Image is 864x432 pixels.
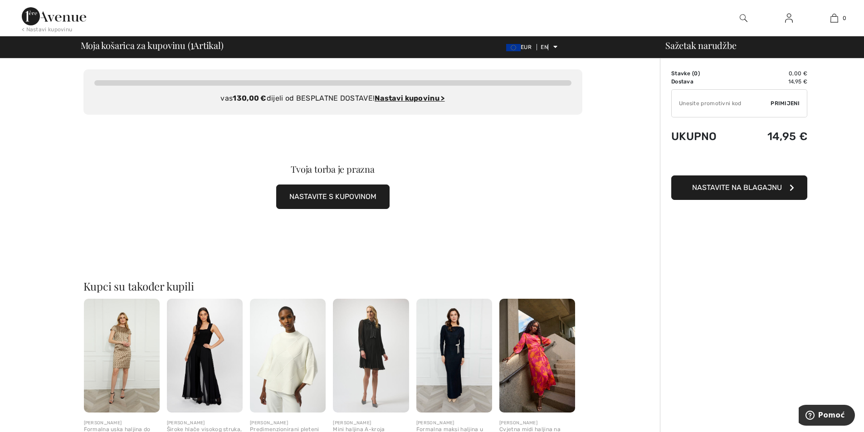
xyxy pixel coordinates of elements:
[771,100,800,107] font: Primijeni
[671,130,717,143] font: Ukupno
[289,192,376,201] font: NASTAVITE S KUPOVINOM
[83,279,194,293] font: Kupci su također kupili
[291,163,374,175] font: Tvoja torba je prazna
[84,420,122,426] font: [PERSON_NAME]
[375,94,444,102] a: Nastavi kupovinu >
[698,70,700,77] font: )
[250,420,288,426] font: [PERSON_NAME]
[692,183,782,192] font: Nastavite na blagajnu
[193,39,223,51] font: Artikal)
[671,175,807,200] button: Nastavite na blagajnu
[267,94,375,102] font: dijeli od BESPLATNE DOSTAVE!
[416,299,492,413] img: Formalna maksi haljina u stilu 259298
[333,420,371,426] font: [PERSON_NAME]
[233,94,266,102] font: 130,00 €
[843,15,846,21] font: 0
[812,13,856,24] a: 0
[333,299,409,413] img: Mini haljina A-kroja s plisiranim rubom, model 254902
[671,70,694,77] font: Stavke (
[671,78,693,85] font: Dostava
[767,130,807,143] font: 14,95 €
[830,13,838,24] img: Moja torba
[789,70,807,77] font: 0,00 €
[740,13,747,24] img: pretražite web stranicu
[788,78,807,85] font: 14,95 €
[499,299,575,413] img: Cvjetna midi haljina na omatanje, stil 251906
[672,90,771,117] input: Promotivni kod
[778,13,800,24] a: Prijava
[84,299,160,413] img: Formalna uska haljina do koljena, stil 259724
[81,39,190,51] font: Moja košarica za kupovinu (
[799,405,855,427] iframe: Otvara widget u kojemu možete pronaći više informacija
[541,44,548,50] font: EN
[22,26,72,33] font: < Nastavi kupovinu
[190,36,194,52] font: 1
[220,94,233,102] font: vas
[506,44,521,51] img: Euro
[22,7,86,25] img: Avenija 1ère
[521,44,532,50] font: EUR
[416,420,454,426] font: [PERSON_NAME]
[671,152,807,172] iframe: PayPal
[665,39,736,51] font: Sažetak narudžbe
[250,299,326,413] img: Predimenzionirani pleteni pulover, stil 253943
[785,13,793,24] img: Moji podaci
[167,420,205,426] font: [PERSON_NAME]
[694,70,698,77] font: 0
[276,184,390,209] button: NASTAVITE S KUPOVINOM
[167,299,243,413] img: Široke hlače visokog struka, model 198256
[499,420,537,426] font: [PERSON_NAME]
